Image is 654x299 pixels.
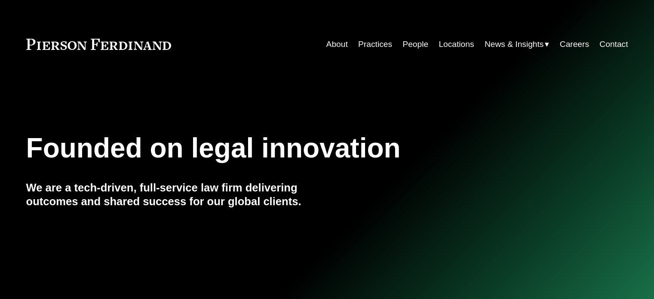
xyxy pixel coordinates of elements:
a: About [326,36,348,52]
span: News & Insights [485,37,544,52]
h1: Founded on legal innovation [26,133,528,164]
a: folder dropdown [485,36,550,52]
a: People [402,36,428,52]
a: Contact [599,36,628,52]
h4: We are a tech-driven, full-service law firm delivering outcomes and shared success for our global... [26,181,327,209]
a: Careers [560,36,589,52]
a: Locations [439,36,474,52]
a: Practices [358,36,392,52]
